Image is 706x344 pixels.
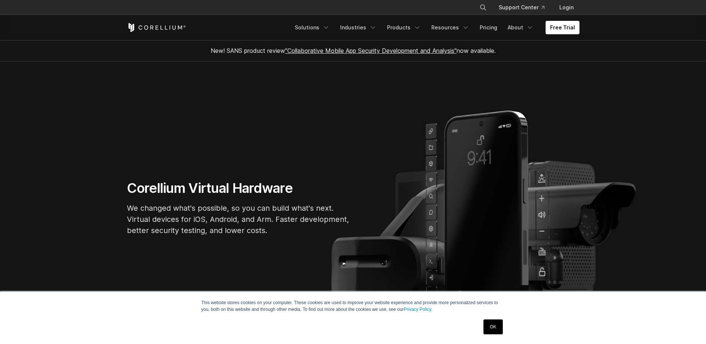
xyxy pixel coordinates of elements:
[127,203,350,236] p: We changed what's possible, so you can build what's next. Virtual devices for iOS, Android, and A...
[553,1,579,14] a: Login
[493,1,550,14] a: Support Center
[290,21,579,34] div: Navigation Menu
[383,21,425,34] a: Products
[404,307,432,312] a: Privacy Policy.
[211,47,496,54] span: New! SANS product review now available.
[290,21,334,34] a: Solutions
[483,319,502,334] a: OK
[336,21,381,34] a: Industries
[127,180,350,197] h1: Corellium Virtual Hardware
[127,23,186,32] a: Corellium Home
[285,47,457,54] a: "Collaborative Mobile App Security Development and Analysis"
[476,1,490,14] button: Search
[475,21,502,34] a: Pricing
[503,21,538,34] a: About
[546,21,579,34] a: Free Trial
[470,1,579,14] div: Navigation Menu
[427,21,474,34] a: Resources
[201,299,505,313] p: This website stores cookies on your computer. These cookies are used to improve your website expe...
